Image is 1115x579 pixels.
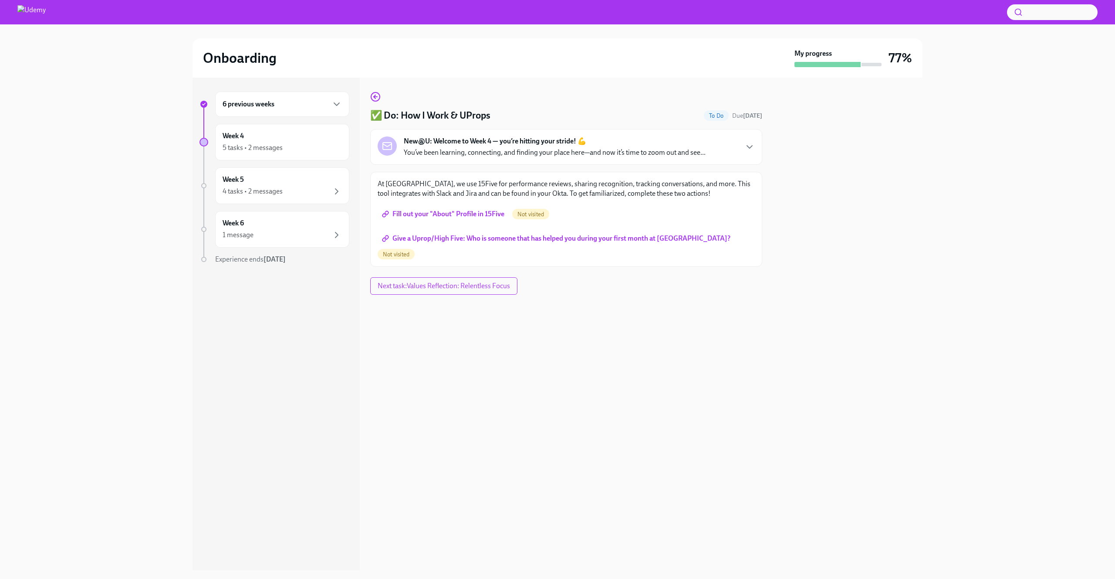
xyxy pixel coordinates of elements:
h2: Onboarding [203,49,277,67]
div: 4 tasks • 2 messages [223,187,283,196]
h3: 77% [889,50,912,66]
div: 1 message [223,230,253,240]
span: To Do [704,112,729,119]
a: Week 45 tasks • 2 messages [199,124,349,160]
div: 6 previous weeks [215,92,349,117]
strong: [DATE] [264,255,286,263]
a: Give a Uprop/High Five: Who is someone that has helped you during your first month at [GEOGRAPHIC... [378,230,737,247]
div: 5 tasks • 2 messages [223,143,283,153]
h6: 6 previous weeks [223,99,274,109]
span: Not visited [378,251,415,258]
h6: Week 4 [223,131,244,141]
strong: New@U: Welcome to Week 4 — you’re hitting your stride! 💪 [404,136,586,146]
span: Not visited [512,211,549,218]
a: Week 61 message [199,211,349,248]
span: Experience ends [215,255,286,263]
span: Next task : Values Reflection: Relentless Focus [378,282,510,290]
p: You’ve been learning, connecting, and finding your place here—and now it’s time to zoom out and s... [404,148,706,157]
span: September 20th, 2025 10:00 [732,112,762,120]
strong: [DATE] [743,112,762,119]
h4: ✅ Do: How I Work & UProps [370,109,490,122]
strong: My progress [794,49,832,58]
button: Next task:Values Reflection: Relentless Focus [370,277,517,295]
h6: Week 6 [223,218,244,228]
a: Week 54 tasks • 2 messages [199,167,349,204]
span: Fill out your "About" Profile in 15Five [384,210,504,218]
h6: Week 5 [223,175,244,184]
a: Fill out your "About" Profile in 15Five [378,205,510,223]
p: At [GEOGRAPHIC_DATA], we use 15Five for performance reviews, sharing recognition, tracking conver... [378,179,755,198]
span: Due [732,112,762,119]
span: Give a Uprop/High Five: Who is someone that has helped you during your first month at [GEOGRAPHIC... [384,234,730,243]
img: Udemy [17,5,46,19]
